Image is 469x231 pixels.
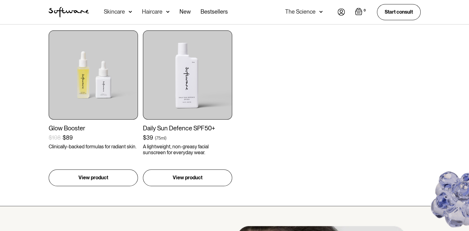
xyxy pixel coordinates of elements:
[63,134,73,141] div: $89
[173,174,202,181] p: View product
[104,9,125,15] div: Skincare
[143,124,232,132] div: Daily Sun Defence SPF50+
[362,8,367,13] div: 0
[143,134,153,141] div: $39
[49,7,89,17] a: home
[49,7,89,17] img: Software Logo
[143,144,232,155] p: A lightweight, non-greasy facial sunscreen for everyday wear.
[49,134,61,141] div: $108
[319,9,323,15] img: arrow down
[49,144,138,150] p: Clinically-backed formulas for radiant skin.
[129,9,132,15] img: arrow down
[143,30,232,186] a: Daily Sun Defence SPF50+$39(75ml)A lightweight, non-greasy facial sunscreen for everyday wear.Vie...
[285,9,316,15] div: The Science
[355,8,367,16] a: Open empty cart
[155,135,156,141] div: (
[78,174,108,181] p: View product
[49,30,138,186] a: Glow Booster$108$89Clinically-backed formulas for radiant skin.View product
[156,135,165,141] div: 75ml
[377,4,421,20] a: Start consult
[166,9,170,15] img: arrow down
[49,124,138,132] div: Glow Booster
[142,9,162,15] div: Haircare
[165,135,166,141] div: )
